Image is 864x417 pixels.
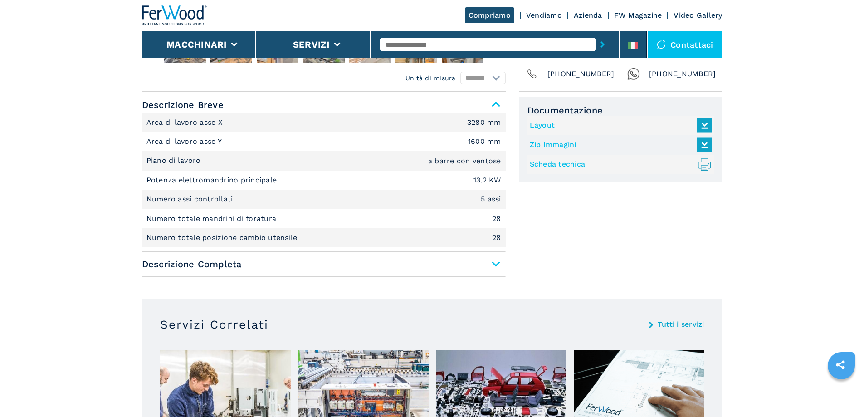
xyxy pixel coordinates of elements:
[142,113,506,248] div: Descrizione Breve
[146,214,279,224] p: Numero totale mandrini di foratura
[481,196,501,203] em: 5 assi
[293,39,330,50] button: Servizi
[526,68,538,80] img: Phone
[547,68,615,80] span: [PHONE_NUMBER]
[146,118,225,128] p: Area di lavoro asse X
[829,353,852,376] a: sharethis
[526,11,562,20] a: Vendiamo
[428,157,501,165] em: a barre con ventose
[596,34,610,55] button: submit-button
[530,118,708,133] a: Layout
[142,97,506,113] span: Descrizione Breve
[574,11,602,20] a: Azienda
[468,138,501,145] em: 1600 mm
[492,234,501,241] em: 28
[146,233,300,243] p: Numero totale posizione cambio utensile
[146,175,279,185] p: Potenza elettromandrino principale
[146,156,203,166] p: Piano di lavoro
[825,376,857,410] iframe: Chat
[146,137,225,147] p: Area di lavoro asse Y
[160,317,268,332] h3: Servizi Correlati
[530,137,708,152] a: Zip Immagini
[405,74,456,83] em: Unità di misura
[530,157,708,172] a: Scheda tecnica
[146,194,235,204] p: Numero assi controllati
[473,177,501,184] em: 13.2 KW
[166,39,227,50] button: Macchinari
[142,5,207,25] img: Ferwood
[465,7,514,23] a: Compriamo
[627,68,640,80] img: Whatsapp
[649,68,716,80] span: [PHONE_NUMBER]
[614,11,662,20] a: FW Magazine
[674,11,722,20] a: Video Gallery
[142,256,506,272] span: Descrizione Completa
[527,105,714,116] span: Documentazione
[658,321,704,328] a: Tutti i servizi
[648,31,722,58] div: Contattaci
[467,119,501,126] em: 3280 mm
[492,215,501,222] em: 28
[657,40,666,49] img: Contattaci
